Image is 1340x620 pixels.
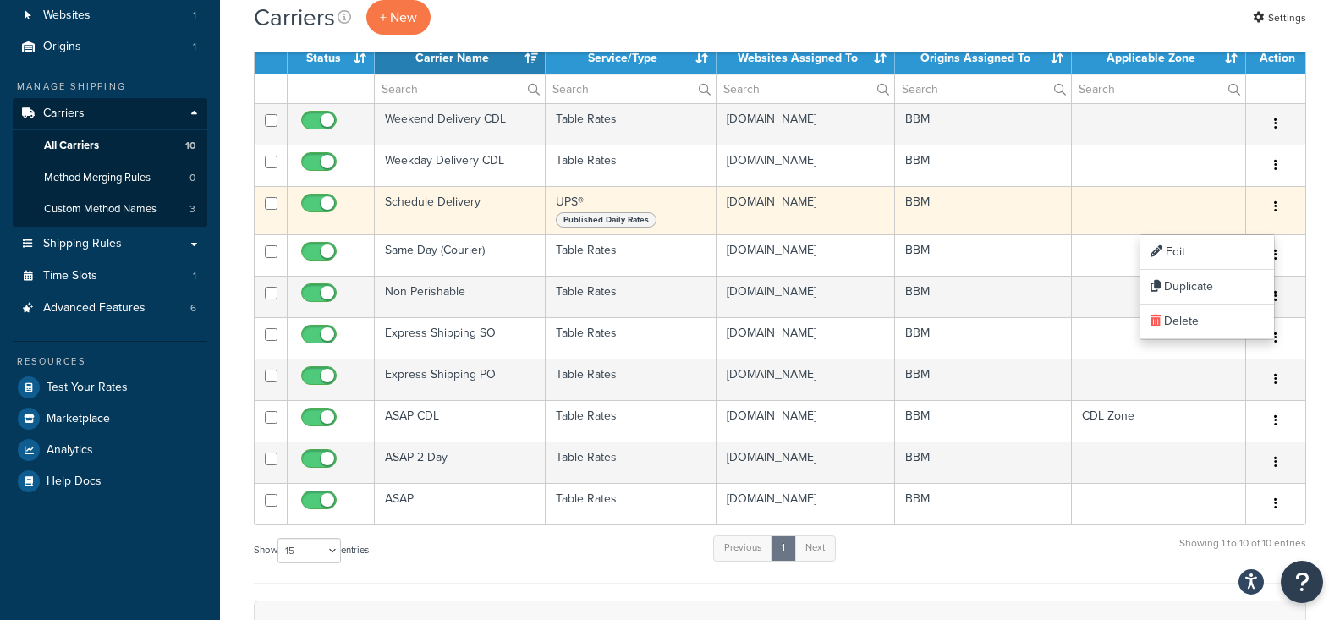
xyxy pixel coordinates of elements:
span: Marketplace [47,412,110,426]
a: Settings [1253,6,1306,30]
td: [DOMAIN_NAME] [717,359,895,400]
td: [DOMAIN_NAME] [717,317,895,359]
li: Origins [13,31,207,63]
td: Table Rates [546,145,716,186]
span: 6 [190,301,196,315]
td: Table Rates [546,317,716,359]
input: Search [717,74,894,103]
div: Manage Shipping [13,80,207,94]
span: Published Daily Rates [556,212,656,228]
a: All Carriers 10 [13,130,207,162]
td: Weekday Delivery CDL [375,145,546,186]
td: BBM [895,483,1073,524]
a: Help Docs [13,466,207,497]
a: 1 [771,535,796,561]
td: Table Rates [546,276,716,317]
span: Origins [43,40,81,54]
span: 3 [189,202,195,217]
a: Advanced Features 6 [13,293,207,324]
th: Applicable Zone: activate to sort column ascending [1072,43,1246,74]
a: Analytics [13,435,207,465]
span: Test Your Rates [47,381,128,395]
span: 1 [193,40,196,54]
a: Delete [1140,305,1274,339]
td: BBM [895,317,1073,359]
span: Custom Method Names [44,202,157,217]
td: ASAP 2 Day [375,442,546,483]
input: Search [546,74,715,103]
a: Carriers [13,98,207,129]
td: [DOMAIN_NAME] [717,234,895,276]
td: BBM [895,359,1073,400]
input: Search [895,74,1072,103]
td: [DOMAIN_NAME] [717,145,895,186]
span: All Carriers [44,139,99,153]
th: Origins Assigned To: activate to sort column ascending [895,43,1073,74]
th: Service/Type: activate to sort column ascending [546,43,716,74]
span: 1 [193,8,196,23]
a: Marketplace [13,403,207,434]
a: Duplicate [1140,270,1274,305]
span: Advanced Features [43,301,146,315]
select: Showentries [277,538,341,563]
span: Help Docs [47,475,102,489]
td: Same Day (Courier) [375,234,546,276]
a: Test Your Rates [13,372,207,403]
li: Time Slots [13,261,207,292]
span: Websites [43,8,91,23]
span: Time Slots [43,269,97,283]
input: Search [1072,74,1245,103]
td: Table Rates [546,400,716,442]
td: Table Rates [546,359,716,400]
li: Advanced Features [13,293,207,324]
td: UPS® [546,186,716,234]
button: Open Resource Center [1281,561,1323,603]
span: Shipping Rules [43,237,122,251]
td: BBM [895,276,1073,317]
li: Custom Method Names [13,194,207,225]
li: Carriers [13,98,207,227]
span: Carriers [43,107,85,121]
td: Table Rates [546,234,716,276]
a: Previous [713,535,772,561]
a: Time Slots 1 [13,261,207,292]
a: Origins 1 [13,31,207,63]
a: Edit [1140,235,1274,270]
td: [DOMAIN_NAME] [717,483,895,524]
h1: Carriers [254,1,335,34]
li: All Carriers [13,130,207,162]
td: BBM [895,145,1073,186]
span: 1 [193,269,196,283]
td: BBM [895,186,1073,234]
th: Carrier Name: activate to sort column ascending [375,43,546,74]
a: Method Merging Rules 0 [13,162,207,194]
td: Table Rates [546,103,716,145]
span: Method Merging Rules [44,171,151,185]
td: Express Shipping SO [375,317,546,359]
td: [DOMAIN_NAME] [717,442,895,483]
td: Non Perishable [375,276,546,317]
td: Weekend Delivery CDL [375,103,546,145]
td: ASAP CDL [375,400,546,442]
td: Table Rates [546,483,716,524]
th: Websites Assigned To: activate to sort column ascending [717,43,895,74]
li: Method Merging Rules [13,162,207,194]
td: [DOMAIN_NAME] [717,103,895,145]
div: Resources [13,354,207,369]
td: BBM [895,400,1073,442]
a: Shipping Rules [13,228,207,260]
td: Table Rates [546,442,716,483]
td: BBM [895,103,1073,145]
td: BBM [895,442,1073,483]
td: Schedule Delivery [375,186,546,234]
label: Show entries [254,538,369,563]
span: 10 [185,139,195,153]
a: Custom Method Names 3 [13,194,207,225]
input: Search [375,74,545,103]
td: [DOMAIN_NAME] [717,400,895,442]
